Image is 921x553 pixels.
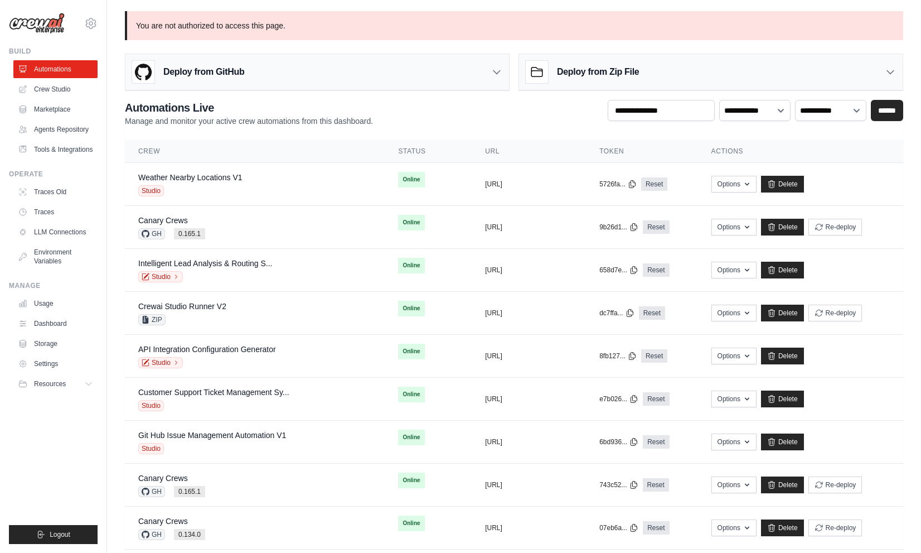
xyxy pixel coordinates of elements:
span: Online [398,473,424,488]
button: 9b26d1... [599,223,638,232]
a: Usage [13,295,98,312]
span: GH [138,486,165,497]
a: Reset [641,349,667,363]
button: Options [711,348,757,364]
a: Traces Old [13,183,98,201]
span: Studio [138,400,164,411]
a: Traces [13,203,98,221]
a: Agents Repository [13,121,98,138]
a: Git Hub Issue Management Automation V1 [138,431,286,440]
a: Delete [761,305,804,321]
a: API Integration Configuration Generator [138,345,276,354]
a: Crewai Studio Runner V2 [138,302,226,311]
button: Options [711,434,757,450]
button: 6bd936... [599,437,638,446]
button: Options [711,262,757,278]
div: Build [9,47,98,56]
th: Crew [125,140,385,163]
span: Online [398,301,424,316]
button: Re-deploy [808,477,862,493]
img: GitHub Logo [132,61,154,83]
button: Resources [13,375,98,393]
a: Reset [643,521,669,535]
a: Dashboard [13,315,98,333]
a: Canary Crews [138,216,188,225]
span: Online [398,387,424,402]
span: 0.134.0 [174,529,205,540]
p: Manage and monitor your active crew automations from this dashboard. [125,116,373,127]
a: Environment Variables [13,243,98,270]
a: Delete [761,434,804,450]
span: 0.165.1 [174,228,205,239]
a: Reset [643,478,669,492]
button: Options [711,176,757,193]
button: 5726fa... [599,180,637,189]
a: Delete [761,262,804,278]
h2: Automations Live [125,100,373,116]
h3: Deploy from GitHub [163,65,244,79]
p: You are not authorized to access this page. [125,11,903,40]
a: Canary Crews [138,517,188,526]
a: Delete [761,219,804,235]
a: LLM Connections [13,223,98,241]
a: Reset [643,220,669,234]
a: Crew Studio [13,80,98,98]
button: Options [711,477,757,493]
button: 658d7e... [599,266,638,275]
span: Online [398,344,424,359]
a: Reset [639,306,665,320]
h3: Deploy from Zip File [557,65,639,79]
div: Operate [9,170,98,179]
a: Customer Support Ticket Management Sy... [138,388,289,397]
a: Reset [641,177,667,191]
span: Resources [34,379,66,388]
button: 07eb6a... [599,523,638,532]
button: Re-deploy [808,219,862,235]
button: Options [711,305,757,321]
span: 0.165.1 [174,486,205,497]
div: Manage [9,281,98,290]
a: Delete [761,176,804,193]
span: Studio [138,443,164,454]
a: Studio [138,357,183,368]
span: Online [398,172,424,187]
a: Tools & Integrations [13,141,98,158]
a: Delete [761,520,804,536]
button: Options [711,520,757,536]
button: Re-deploy [808,305,862,321]
button: 743c52... [599,480,638,489]
button: e7b026... [599,395,638,403]
span: GH [138,228,165,239]
button: dc7ffa... [599,309,634,318]
th: Token [586,140,697,163]
button: Options [711,391,757,407]
span: Logout [50,530,70,539]
span: GH [138,529,165,540]
a: Reset [643,435,669,449]
a: Settings [13,355,98,373]
img: Logo [9,13,65,34]
a: Intelligent Lead Analysis & Routing S... [138,259,272,268]
button: 8fb127... [599,352,637,360]
a: Studio [138,271,183,282]
a: Delete [761,348,804,364]
span: Studio [138,185,164,196]
th: Status [385,140,472,163]
a: Automations [13,60,98,78]
span: Online [398,430,424,445]
button: Logout [9,525,98,544]
a: Marketplace [13,100,98,118]
span: Online [398,516,424,531]
a: Weather Nearby Locations V1 [138,173,243,182]
span: Online [398,258,424,273]
th: Actions [698,140,903,163]
a: Reset [643,263,669,277]
a: Canary Crews [138,474,188,483]
a: Storage [13,335,98,353]
button: Re-deploy [808,520,862,536]
th: URL [472,140,586,163]
a: Delete [761,477,804,493]
span: Online [398,215,424,230]
a: Delete [761,391,804,407]
span: ZIP [138,314,166,325]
